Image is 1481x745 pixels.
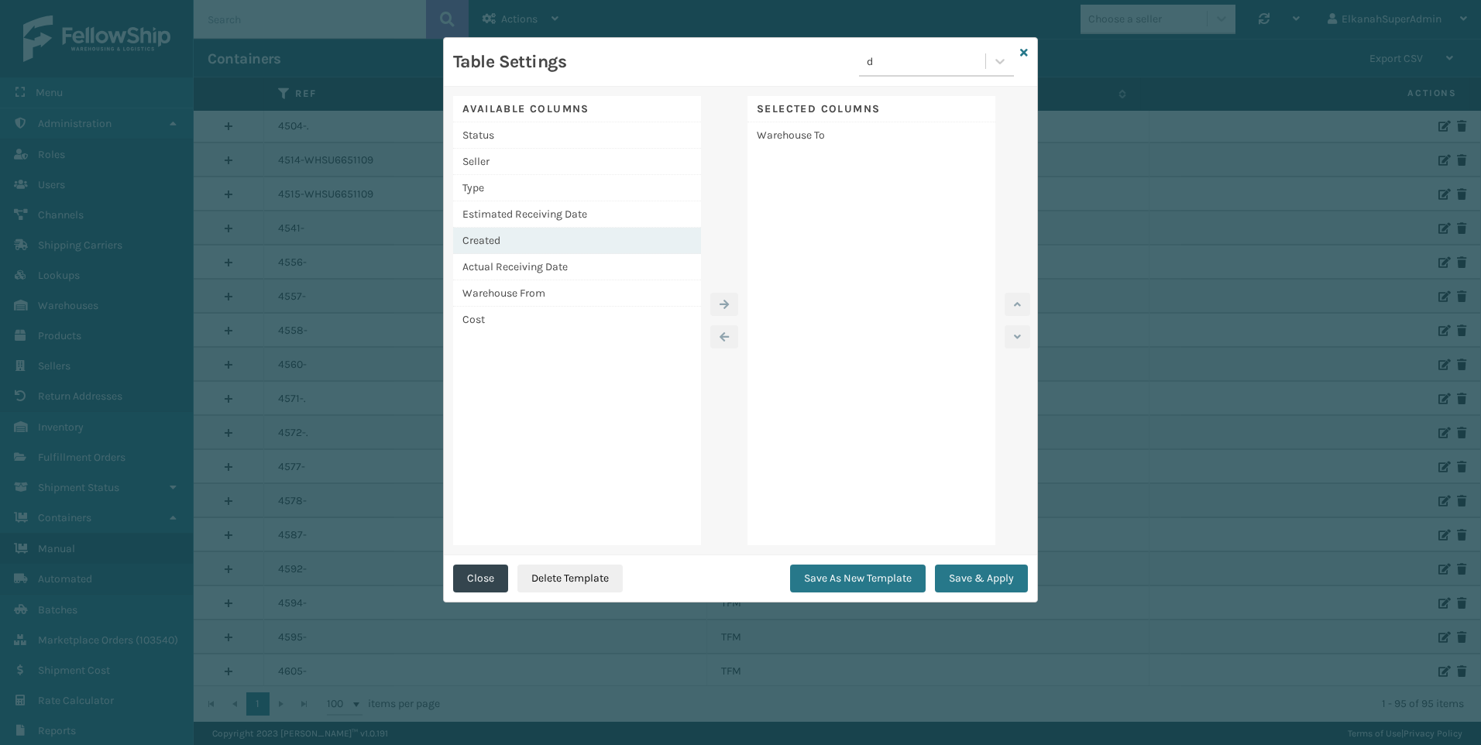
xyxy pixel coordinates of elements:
[453,96,701,122] div: Available Columns
[453,307,701,332] div: Cost
[867,53,987,70] div: d
[453,50,566,74] h3: Table Settings
[453,565,508,592] button: Close
[453,280,701,307] div: Warehouse From
[517,565,623,592] button: Delete Template
[790,565,926,592] button: Save As New Template
[453,228,701,254] div: Created
[453,254,701,280] div: Actual Receiving Date
[747,122,995,148] div: Warehouse To
[453,175,701,201] div: Type
[747,96,995,122] div: Selected Columns
[935,565,1028,592] button: Save & Apply
[453,122,701,149] div: Status
[453,201,701,228] div: Estimated Receiving Date
[453,149,701,175] div: Seller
